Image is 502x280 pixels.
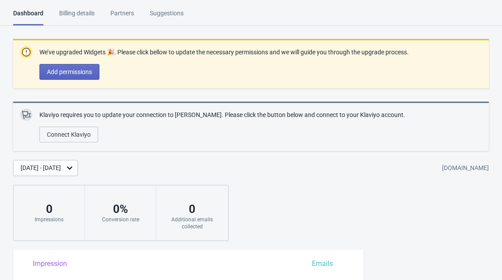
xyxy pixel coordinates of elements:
[21,163,61,173] div: [DATE] - [DATE]
[165,216,219,230] div: Additional emails collected
[47,131,91,138] span: Connect Klaviyo
[39,127,98,142] button: Connect Klaviyo
[442,160,489,176] div: [DOMAIN_NAME]
[39,110,405,120] p: Klaviyo requires you to update your connection to [PERSON_NAME]. Please click the button below an...
[22,202,76,216] div: 0
[47,68,92,75] span: Add permissions
[59,9,95,24] div: Billing details
[13,9,43,25] div: Dashboard
[22,216,76,223] div: Impressions
[39,48,409,57] p: We’ve upgraded Widgets 🎉. Please click bellow to update the necessary permissions and we will gui...
[150,9,184,24] div: Suggestions
[110,9,134,24] div: Partners
[39,64,99,80] button: Add permissions
[165,202,219,216] div: 0
[94,216,147,223] div: Conversion rate
[94,202,147,216] div: 0 %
